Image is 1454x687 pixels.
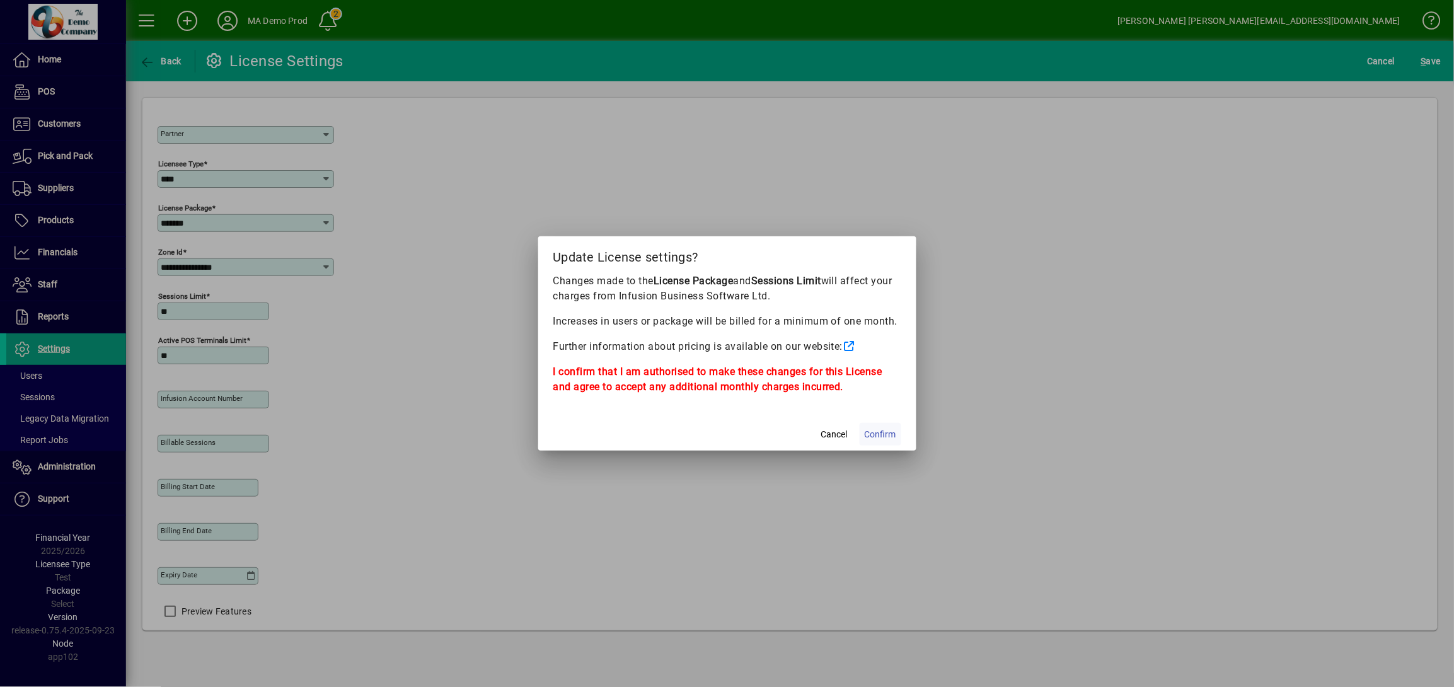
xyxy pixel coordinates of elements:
b: Sessions Limit [751,275,821,287]
b: I confirm that I am authorised to make these changes for this License and agree to accept any add... [553,366,883,393]
b: License Package [654,275,734,287]
h2: Update License settings? [538,236,916,273]
button: Cancel [814,423,855,446]
p: Changes made to the and will affect your charges from Infusion Business Software Ltd. [553,274,901,304]
span: Cancel [821,428,848,441]
button: Confirm [860,423,901,446]
span: Confirm [865,428,896,441]
p: Further information about pricing is available on our website: [553,339,901,354]
p: Increases in users or package will be billed for a minimum of one month. [553,314,901,329]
